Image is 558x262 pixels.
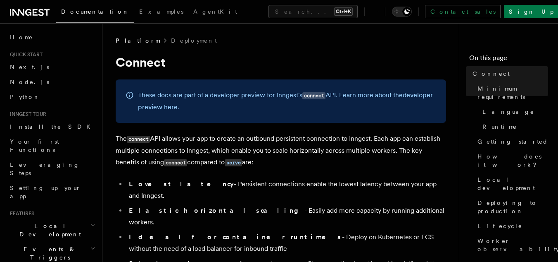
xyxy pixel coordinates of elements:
[477,175,548,192] span: Local development
[7,89,97,104] a: Python
[425,5,501,18] a: Contact sales
[10,185,81,200] span: Setting up your app
[477,152,548,169] span: How does it work?
[129,207,304,214] strong: Elastic horizontal scaling
[10,79,49,85] span: Node.js
[474,149,548,172] a: How does it work?
[139,8,183,15] span: Examples
[225,158,242,166] a: serve
[10,64,49,70] span: Next.js
[7,180,97,204] a: Setting up your app
[7,219,97,242] button: Local Development
[479,104,548,119] a: Language
[7,119,97,134] a: Install the SDK
[7,30,97,45] a: Home
[474,233,548,257] a: Worker observability
[10,161,80,176] span: Leveraging Steps
[126,178,446,202] li: - Persistent connections enable the lowest latency between your app and Inngest.
[392,7,412,17] button: Toggle dark mode
[127,136,150,143] code: connect
[10,138,59,153] span: Your first Functions
[473,70,510,78] span: Connect
[474,172,548,195] a: Local development
[10,33,33,41] span: Home
[474,195,548,219] a: Deploying to production
[302,92,325,99] code: connect
[225,159,242,166] code: serve
[193,8,237,15] span: AgentKit
[7,75,97,89] a: Node.js
[334,7,353,16] kbd: Ctrl+K
[116,133,446,168] p: The API allows your app to create an outbound persistent connection to Inngest. Each app can esta...
[469,53,548,66] h4: On this page
[7,210,34,217] span: Features
[188,2,242,22] a: AgentKit
[129,233,342,241] strong: Ideal for container runtimes
[477,199,548,215] span: Deploying to production
[56,2,134,23] a: Documentation
[482,123,517,131] span: Runtime
[469,66,548,81] a: Connect
[7,134,97,157] a: Your first Functions
[474,134,548,149] a: Getting started
[171,36,217,45] a: Deployment
[126,205,446,228] li: - Easily add more capacity by running additional workers.
[474,81,548,104] a: Minimum requirements
[7,157,97,180] a: Leveraging Steps
[477,84,548,101] span: Minimum requirements
[482,108,534,116] span: Language
[474,219,548,233] a: Lifecycle
[129,180,234,188] strong: Lowest latency
[7,222,90,238] span: Local Development
[10,94,40,100] span: Python
[116,36,159,45] span: Platform
[134,2,188,22] a: Examples
[61,8,129,15] span: Documentation
[126,231,446,255] li: - Deploy on Kubernetes or ECS without the need of a load balancer for inbound traffic
[7,245,90,262] span: Events & Triggers
[479,119,548,134] a: Runtime
[477,137,548,146] span: Getting started
[10,123,95,130] span: Install the SDK
[116,55,446,70] h1: Connect
[7,111,46,118] span: Inngest tour
[164,159,187,166] code: connect
[138,89,436,113] p: These docs are part of a developer preview for Inngest's API. Learn more about the .
[7,60,97,75] a: Next.js
[477,222,522,230] span: Lifecycle
[7,51,43,58] span: Quick start
[268,5,358,18] button: Search...Ctrl+K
